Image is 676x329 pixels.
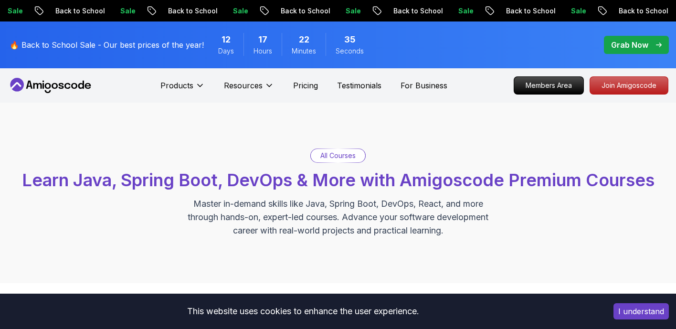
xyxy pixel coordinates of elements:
[225,6,255,16] p: Sale
[224,80,274,99] button: Resources
[514,77,583,94] p: Members Area
[160,80,193,91] p: Products
[514,76,584,95] a: Members Area
[450,6,481,16] p: Sale
[22,170,655,191] span: Learn Java, Spring Boot, DevOps & More with Amigoscode Premium Courses
[611,39,648,51] p: Grab Now
[112,6,143,16] p: Sale
[218,46,234,56] span: Days
[611,6,676,16] p: Back to School
[401,80,447,91] a: For Business
[498,6,563,16] p: Back to School
[10,39,204,51] p: 🔥 Back to School Sale - Our best prices of the year!
[590,76,668,95] a: Join Amigoscode
[563,6,593,16] p: Sale
[160,80,205,99] button: Products
[320,151,356,160] p: All Courses
[292,46,316,56] span: Minutes
[299,33,309,46] span: 22 Minutes
[344,33,356,46] span: 35 Seconds
[178,197,498,237] p: Master in-demand skills like Java, Spring Boot, DevOps, React, and more through hands-on, expert-...
[222,33,231,46] span: 12 Days
[336,46,364,56] span: Seconds
[337,80,381,91] a: Testimonials
[293,80,318,91] a: Pricing
[590,77,668,94] p: Join Amigoscode
[613,303,669,319] button: Accept cookies
[385,6,450,16] p: Back to School
[258,33,267,46] span: 17 Hours
[160,6,225,16] p: Back to School
[338,6,368,16] p: Sale
[253,46,272,56] span: Hours
[47,6,112,16] p: Back to School
[7,301,599,322] div: This website uses cookies to enhance the user experience.
[273,6,338,16] p: Back to School
[224,80,263,91] p: Resources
